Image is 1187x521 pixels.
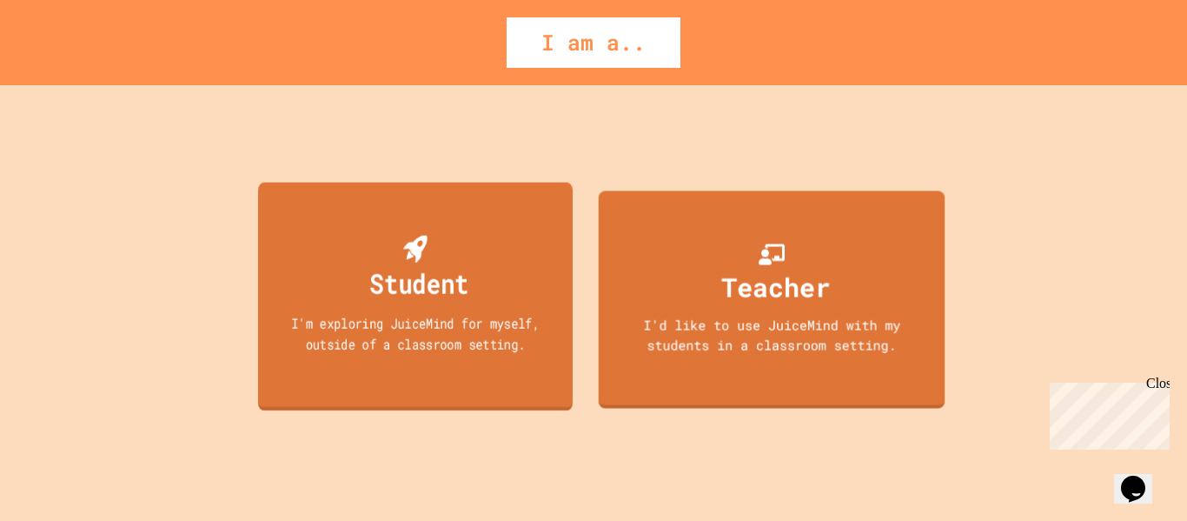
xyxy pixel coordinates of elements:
div: Student [370,263,469,304]
div: I'd like to use JuiceMind with my students in a classroom setting. [616,315,928,354]
iframe: chat widget [1043,376,1170,450]
div: I'm exploring JuiceMind for myself, outside of a classroom setting. [274,312,557,353]
div: Teacher [721,267,831,306]
iframe: chat widget [1114,451,1170,504]
div: I am a.. [507,17,680,68]
div: Chat with us now!Close [7,7,120,110]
